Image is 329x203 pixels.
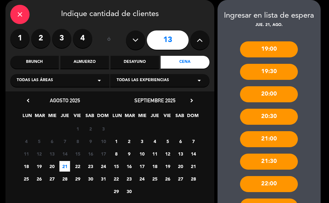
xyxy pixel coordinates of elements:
span: 28 [59,173,70,184]
label: 1 [10,29,30,48]
span: 3 [137,136,147,147]
i: chevron_left [25,97,31,104]
span: 1 [72,123,83,134]
span: 17 [98,148,109,159]
span: MIE [137,112,147,123]
span: 30 [85,173,96,184]
span: 7 [188,136,199,147]
span: 26 [34,173,44,184]
span: 21 [59,161,70,172]
span: 25 [21,173,31,184]
span: 25 [149,173,160,184]
span: 9 [85,136,96,147]
span: 11 [149,148,160,159]
span: Todas las experiencias [117,77,169,84]
span: JUE [59,112,70,123]
span: 6 [175,136,186,147]
span: 23 [124,173,134,184]
div: 22:00 [240,176,298,192]
span: 18 [21,161,31,172]
label: 2 [31,29,50,48]
i: arrow_drop_down [95,77,103,84]
div: 21:00 [240,131,298,147]
span: 1 [111,136,121,147]
span: 10 [98,136,109,147]
span: agosto 2025 [50,97,80,104]
span: 5 [34,136,44,147]
span: 12 [162,148,173,159]
span: 19 [34,161,44,172]
span: 11 [21,148,31,159]
span: 12 [34,148,44,159]
span: VIE [72,112,83,123]
div: 19:00 [240,41,298,57]
span: 10 [137,148,147,159]
span: 31 [98,173,109,184]
div: Ingresar en lista de espera [218,10,321,22]
span: 19 [162,161,173,172]
span: 23 [85,161,96,172]
span: 8 [72,136,83,147]
span: 4 [149,136,160,147]
span: DOM [97,112,108,123]
span: MAR [34,112,45,123]
span: DOM [187,112,198,123]
div: ó [99,29,120,51]
div: 20:30 [240,109,298,125]
span: 6 [47,136,57,147]
span: Todas las áreas [17,77,53,84]
span: 26 [162,173,173,184]
span: 20 [175,161,186,172]
label: 3 [52,29,71,48]
span: 14 [188,148,199,159]
span: 15 [111,161,121,172]
span: septiembre 2025 [134,97,175,104]
div: jue. 21, ago. [218,22,321,29]
span: 14 [59,148,70,159]
span: 3 [98,123,109,134]
span: 9 [124,148,134,159]
span: 13 [175,148,186,159]
span: 27 [47,173,57,184]
i: arrow_drop_down [195,77,203,84]
div: Desayuno [111,56,159,69]
span: 17 [137,161,147,172]
span: LUN [22,112,32,123]
div: Almuerzo [60,56,109,69]
span: JUE [149,112,160,123]
span: MAR [124,112,135,123]
span: 24 [98,161,109,172]
div: Cena [161,56,209,69]
span: 16 [124,161,134,172]
div: Indique cantidad de clientes [10,5,209,24]
span: 16 [85,148,96,159]
div: 21:30 [240,154,298,170]
span: MIE [47,112,58,123]
span: 27 [175,173,186,184]
span: 29 [72,173,83,184]
span: 2 [124,136,134,147]
span: 18 [149,161,160,172]
label: 4 [73,29,92,48]
span: 8 [111,148,121,159]
span: 28 [188,173,199,184]
span: 13 [47,148,57,159]
span: 4 [21,136,31,147]
span: 24 [137,173,147,184]
span: 29 [111,186,121,197]
span: VIE [162,112,173,123]
span: 15 [72,148,83,159]
div: 19:30 [240,64,298,80]
span: LUN [112,112,122,123]
span: 22 [72,161,83,172]
span: 30 [124,186,134,197]
i: chevron_right [188,97,195,104]
span: SAB [174,112,185,123]
span: 20 [47,161,57,172]
span: 7 [59,136,70,147]
div: Brunch [10,56,59,69]
span: 5 [162,136,173,147]
span: 22 [111,173,121,184]
div: 20:00 [240,86,298,102]
span: 2 [85,123,96,134]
